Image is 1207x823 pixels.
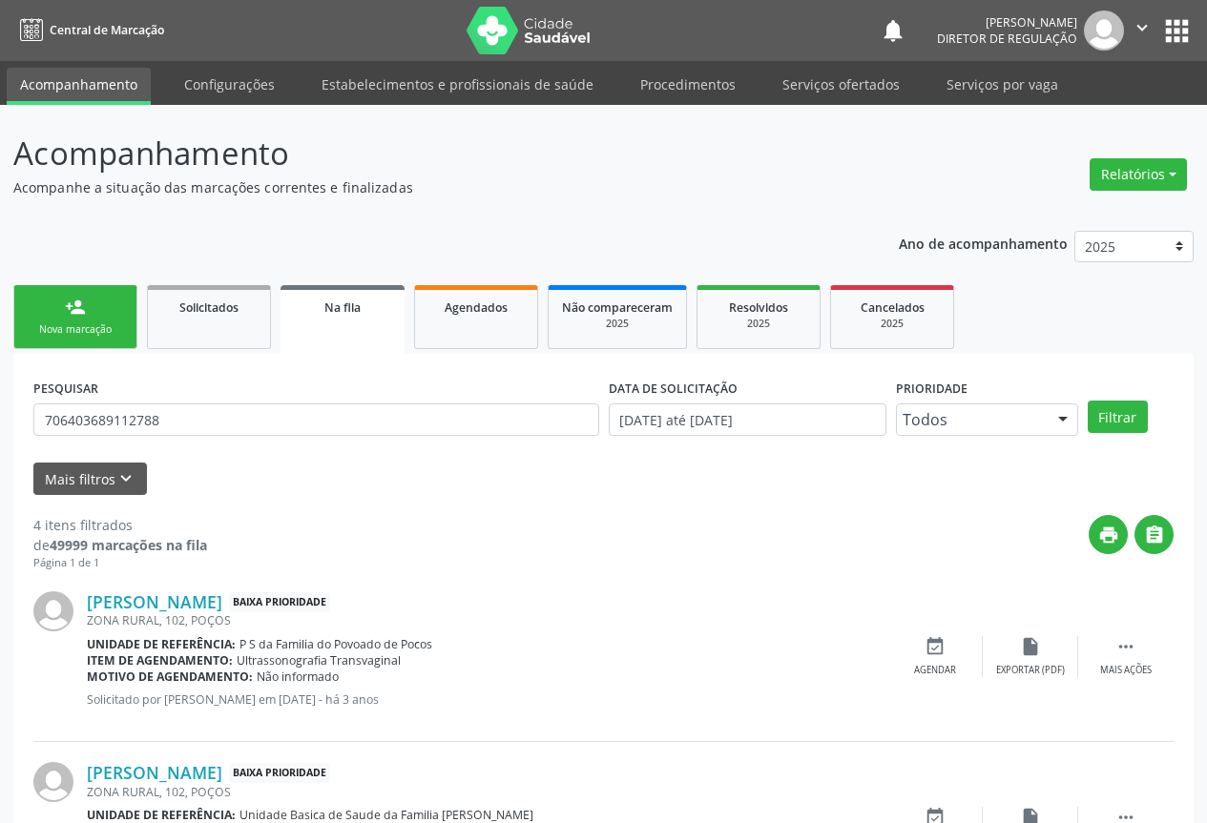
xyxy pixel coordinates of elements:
[1134,515,1174,554] button: 
[1090,158,1187,191] button: Relatórios
[237,652,401,669] span: Ultrassonografia Transvaginal
[33,463,147,496] button: Mais filtroskeyboard_arrow_down
[769,68,913,101] a: Serviços ofertados
[445,299,508,316] span: Agendados
[87,652,233,669] b: Item de agendamento:
[609,403,886,436] input: Selecione um intervalo
[50,22,164,38] span: Central de Marcação
[729,299,788,316] span: Resolvidos
[28,322,123,337] div: Nova marcação
[179,299,239,316] span: Solicitados
[896,374,968,403] label: Prioridade
[33,535,207,555] div: de
[257,669,339,685] span: Não informado
[562,299,673,316] span: Não compareceram
[937,31,1077,47] span: Diretor de regulação
[239,807,533,823] span: Unidade Basica de Saude da Familia [PERSON_NAME]
[33,403,599,436] input: Nome, CNS
[1144,525,1165,545] i: 
[87,669,253,685] b: Motivo de agendamento:
[229,763,330,783] span: Baixa Prioridade
[33,762,73,802] img: img
[933,68,1072,101] a: Serviços por vaga
[33,555,207,571] div: Página 1 de 1
[65,297,86,318] div: person_add
[1124,10,1160,51] button: 
[87,784,887,800] div: ZONA RURAL, 102, POÇOS
[562,317,673,331] div: 2025
[13,14,164,46] a: Central de Marcação
[7,68,151,105] a: Acompanhamento
[914,664,956,677] div: Agendar
[1100,664,1152,677] div: Mais ações
[13,130,840,177] p: Acompanhamento
[50,536,207,554] strong: 49999 marcações na fila
[1098,525,1119,545] i: print
[1089,515,1128,554] button: print
[115,468,136,489] i: keyboard_arrow_down
[1160,14,1194,48] button: apps
[87,807,236,823] b: Unidade de referência:
[880,17,906,44] button: notifications
[903,410,1039,429] span: Todos
[87,691,887,708] p: Solicitado por [PERSON_NAME] em [DATE] - há 3 anos
[937,14,1077,31] div: [PERSON_NAME]
[171,68,288,101] a: Configurações
[308,68,607,101] a: Estabelecimentos e profissionais de saúde
[1084,10,1124,51] img: img
[33,591,73,631] img: img
[87,636,236,652] b: Unidade de referência:
[861,299,925,316] span: Cancelados
[33,374,98,403] label: PESQUISAR
[239,636,432,652] span: P S da Familia do Povoado de Pocos
[899,231,1068,255] p: Ano de acompanhamento
[627,68,749,101] a: Procedimentos
[324,299,361,316] span: Na fila
[87,591,222,612] a: [PERSON_NAME]
[844,317,940,331] div: 2025
[33,515,207,535] div: 4 itens filtrados
[711,317,806,331] div: 2025
[996,664,1065,677] div: Exportar (PDF)
[1115,636,1136,657] i: 
[925,636,946,657] i: event_available
[13,177,840,197] p: Acompanhe a situação das marcações correntes e finalizadas
[1088,401,1148,433] button: Filtrar
[229,592,330,612] span: Baixa Prioridade
[1020,636,1041,657] i: insert_drive_file
[609,374,738,403] label: DATA DE SOLICITAÇÃO
[1132,17,1153,38] i: 
[87,612,887,628] div: ZONA RURAL, 102, POÇOS
[87,762,222,783] a: [PERSON_NAME]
